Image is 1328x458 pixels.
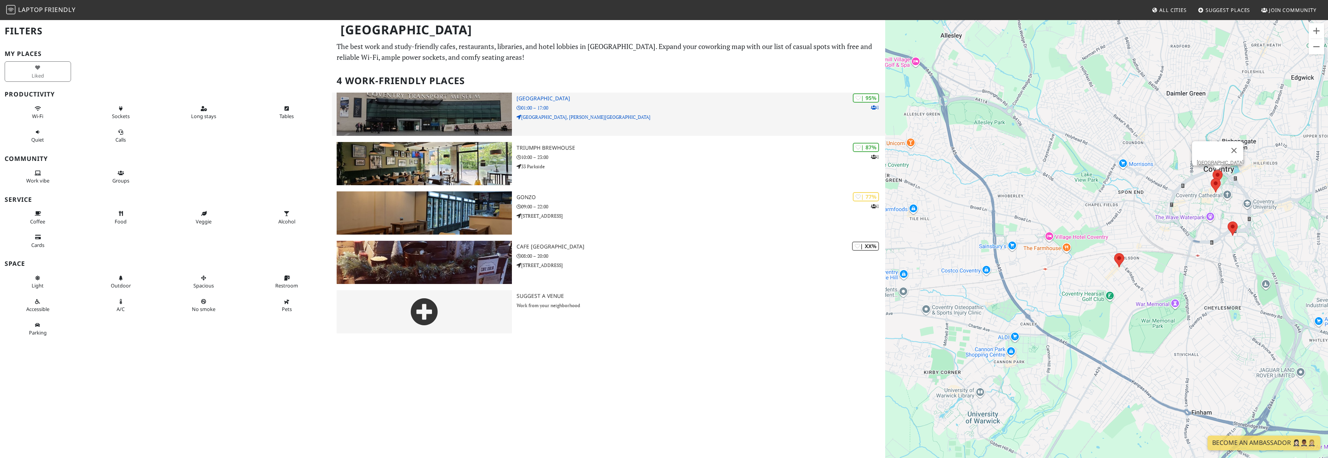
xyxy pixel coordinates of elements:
img: Cafe Italia [337,241,512,284]
p: 08:00 – 20:00 [517,252,886,260]
p: [GEOGRAPHIC_DATA], [PERSON_NAME][GEOGRAPHIC_DATA] [517,113,886,121]
span: Restroom [275,282,298,289]
span: Smoke free [192,306,215,313]
button: Groups [88,167,154,187]
span: Quiet [31,136,44,143]
span: People working [26,177,49,184]
button: Zoom in [1309,23,1324,39]
h3: Suggest a Venue [517,293,886,299]
span: Join Community [1269,7,1316,14]
span: Natural light [32,282,44,289]
button: Spacious [171,272,237,292]
h3: Service [5,196,327,203]
h1: [GEOGRAPHIC_DATA] [334,19,884,41]
p: 09:00 – 22:00 [517,203,886,210]
p: 01:00 – 17:00 [517,104,886,112]
button: Pets [254,295,320,316]
img: Gonzo [337,191,512,235]
h2: Filters [5,19,327,43]
p: [STREET_ADDRESS] [517,212,886,220]
a: Gonzo | 77% 1 Gonzo 09:00 – 22:00 [STREET_ADDRESS] [332,191,885,235]
span: Air conditioned [117,306,125,313]
button: Outdoor [88,272,154,292]
button: Cards [5,231,71,251]
img: LaptopFriendly [6,5,15,14]
h3: [GEOGRAPHIC_DATA] [517,95,886,102]
span: Work-friendly tables [279,113,294,120]
button: Tables [254,102,320,123]
div: | 95% [853,93,879,102]
h3: Triumph Brewhouse [517,145,886,151]
span: Food [115,218,127,225]
span: Power sockets [112,113,130,120]
span: Video/audio calls [115,136,126,143]
span: Laptop [18,5,43,14]
span: Stable Wi-Fi [32,113,43,120]
button: Parking [5,319,71,339]
button: Veggie [171,207,237,228]
span: All Cities [1159,7,1187,14]
span: Credit cards [31,242,44,248]
a: Triumph Brewhouse | 87% 1 Triumph Brewhouse 10:00 – 23:00 33 Parkside [332,142,885,185]
h3: Gonzo [517,194,886,201]
p: [STREET_ADDRESS] [517,262,886,269]
span: Group tables [112,177,129,184]
p: 1 [871,203,879,210]
h2: 4 Work-Friendly Places [337,69,881,93]
span: Accessible [26,306,49,313]
img: Coventry Transport Museum [337,93,512,136]
h3: Space [5,260,327,267]
h3: Productivity [5,91,327,98]
button: Coffee [5,207,71,228]
div: | 77% [853,192,879,201]
button: Sockets [88,102,154,123]
a: LaptopFriendly LaptopFriendly [6,3,76,17]
button: Quiet [5,126,71,146]
a: Coventry Transport Museum | 95% 1 [GEOGRAPHIC_DATA] 01:00 – 17:00 [GEOGRAPHIC_DATA], [PERSON_NAME... [332,93,885,136]
span: Suggest Places [1206,7,1250,14]
button: Close [1225,141,1243,160]
span: Spacious [193,282,214,289]
button: Calls [88,126,154,146]
div: | XX% [852,242,879,250]
img: Triumph Brewhouse [337,142,512,185]
span: Pet friendly [282,306,292,313]
button: Alcohol [254,207,320,228]
p: 33 Parkside [517,163,886,170]
a: Cafe Italia | XX% Cafe [GEOGRAPHIC_DATA] 08:00 – 20:00 [STREET_ADDRESS] [332,241,885,284]
p: Work from your neighborhood [517,302,886,309]
a: Suggest a Venue Work from your neighborhood [332,290,885,333]
span: Long stays [191,113,216,120]
button: Long stays [171,102,237,123]
a: Join Community [1258,3,1320,17]
span: Parking [29,329,47,336]
button: A/C [88,295,154,316]
p: 1 [871,153,879,161]
p: 10:00 – 23:00 [517,154,886,161]
h3: Cafe [GEOGRAPHIC_DATA] [517,243,886,250]
img: gray-place-d2bdb4477600e061c01bd816cc0f2ef0cfcb1ca9e3ad78868dd16fb2af073a21.png [337,290,512,333]
span: Alcohol [278,218,295,225]
p: The best work and study-friendly cafes, restaurants, libraries, and hotel lobbies in [GEOGRAPHIC_... [337,41,881,63]
button: Work vibe [5,167,71,187]
button: Wi-Fi [5,102,71,123]
span: Coffee [30,218,45,225]
button: Accessible [5,295,71,316]
span: Veggie [196,218,212,225]
button: Food [88,207,154,228]
p: 1 [871,104,879,111]
button: No smoke [171,295,237,316]
span: Friendly [44,5,75,14]
span: Outdoor area [111,282,131,289]
a: All Cities [1148,3,1190,17]
h3: Community [5,155,327,162]
button: Light [5,272,71,292]
h3: My Places [5,50,327,57]
button: Restroom [254,272,320,292]
button: Zoom out [1309,39,1324,54]
a: Suggest Places [1195,3,1253,17]
div: | 87% [853,143,879,152]
a: [GEOGRAPHIC_DATA] [1196,160,1243,166]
